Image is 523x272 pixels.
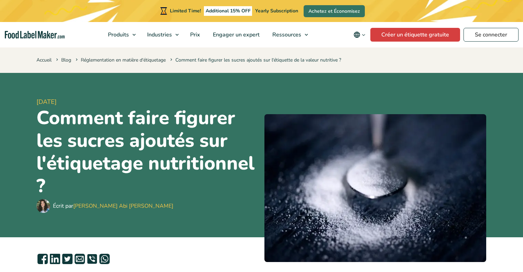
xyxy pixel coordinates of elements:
[36,199,50,213] img: Maria Abi Hanna - Étiquetage alimentaire
[73,202,173,210] a: [PERSON_NAME] Abi [PERSON_NAME]
[36,107,259,197] h1: Comment faire figurer les sucres ajoutés sur l'étiquetage nutritionnel ?
[266,22,312,47] a: Ressources
[304,5,365,17] a: Achetez et Économisez
[270,31,302,39] span: Ressources
[211,31,260,39] span: Engager un expert
[264,114,486,262] img: Une cuillère pleine de sucre posée sur une table noire et saupoudrée de sucre.
[255,8,298,14] span: Yearly Subscription
[106,31,130,39] span: Produits
[141,22,182,47] a: Industries
[36,97,259,107] span: [DATE]
[53,202,173,210] div: Écrit par
[169,57,341,63] span: Comment faire figurer les sucres ajoutés sur l'étiquette de la valeur nutritive ?
[61,57,71,63] a: Blog
[370,28,460,42] a: Créer un étiquette gratuite
[170,8,201,14] span: Limited Time!
[464,28,519,42] a: Se connecter
[184,22,205,47] a: Prix
[349,28,370,42] button: Change language
[36,57,52,63] a: Accueil
[81,57,166,63] a: Réglementation en matière d'étiquetage
[207,22,264,47] a: Engager un expert
[204,6,252,16] span: Additional 15% OFF
[188,31,201,39] span: Prix
[145,31,173,39] span: Industries
[5,31,65,39] a: Food Label Maker homepage
[102,22,139,47] a: Produits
